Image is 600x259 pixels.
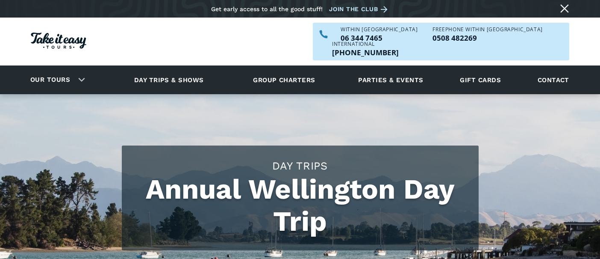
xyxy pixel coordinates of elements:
img: Take it easy Tours logo [31,33,86,49]
a: Our tours [24,70,76,90]
a: Day trips & shows [124,68,215,92]
a: Group charters [242,68,326,92]
p: [PHONE_NUMBER] [332,49,399,56]
div: Our tours [20,68,91,92]
p: 0508 482269 [432,34,542,42]
h1: Annual Wellington Day Trip [130,173,470,238]
a: Close message [558,2,571,15]
div: Freephone WITHIN [GEOGRAPHIC_DATA] [432,27,542,32]
a: Gift cards [456,68,505,92]
h2: Day trips [130,158,470,173]
div: International [332,42,399,47]
a: Call us outside of NZ on +6463447465 [332,49,399,56]
a: Parties & events [354,68,427,92]
a: Call us freephone within NZ on 0508482269 [432,34,542,42]
div: Get early access to all the good stuff! [211,6,323,12]
a: Homepage [31,28,86,55]
a: Join the club [329,4,391,15]
div: WITHIN [GEOGRAPHIC_DATA] [341,27,418,32]
p: 06 344 7465 [341,34,418,42]
a: Contact [533,68,574,92]
a: Call us within NZ on 063447465 [341,34,418,42]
